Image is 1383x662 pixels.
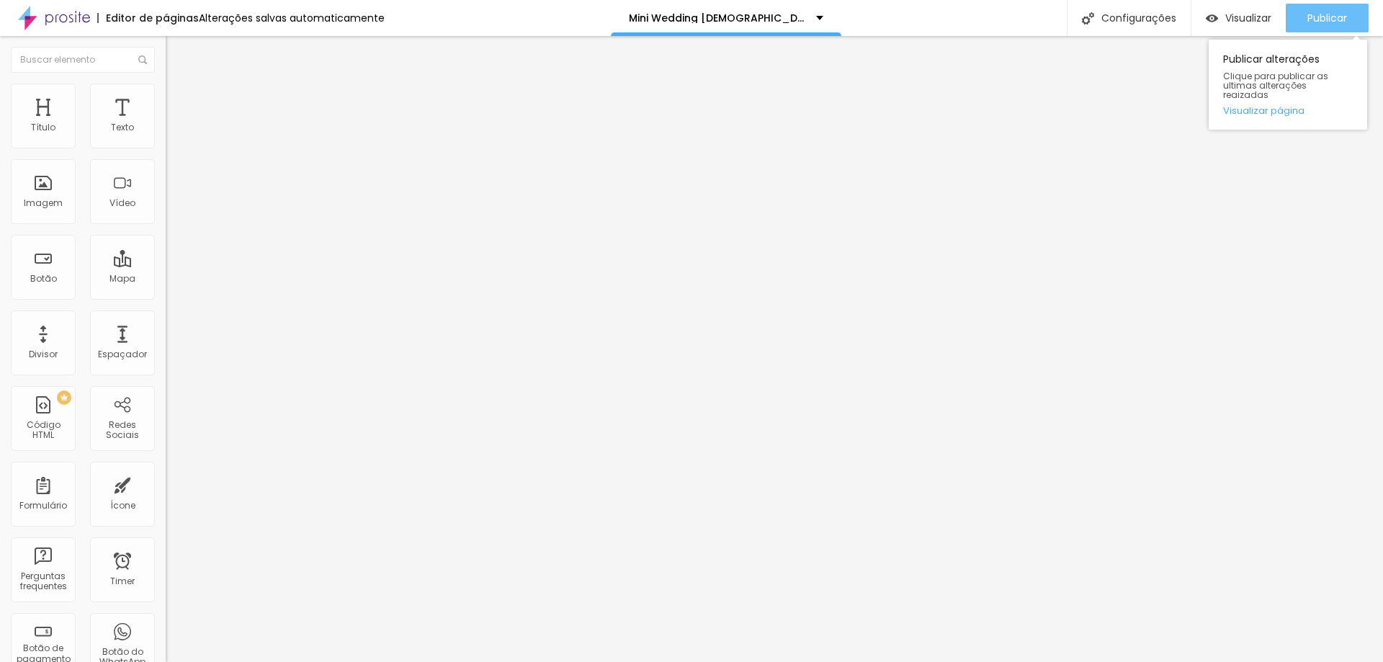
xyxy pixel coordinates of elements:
[629,13,805,23] p: Mini Wedding [DEMOGRAPHIC_DATA]
[1191,4,1286,32] button: Visualizar
[98,349,147,359] div: Espaçador
[29,349,58,359] div: Divisor
[94,420,151,441] div: Redes Sociais
[1206,12,1218,24] img: view-1.svg
[111,122,134,133] div: Texto
[19,501,67,511] div: Formulário
[199,13,385,23] div: Alterações salvas automaticamente
[138,55,147,64] img: Icone
[166,36,1383,662] iframe: Editor
[1286,4,1369,32] button: Publicar
[24,198,63,208] div: Imagem
[109,274,135,284] div: Mapa
[14,571,71,592] div: Perguntas frequentes
[1307,12,1347,24] span: Publicar
[110,501,135,511] div: Ícone
[14,420,71,441] div: Código HTML
[110,576,135,586] div: Timer
[109,198,135,208] div: Vídeo
[1223,106,1353,115] a: Visualizar página
[1082,12,1094,24] img: Icone
[11,47,155,73] input: Buscar elemento
[31,122,55,133] div: Título
[1223,71,1353,100] span: Clique para publicar as ultimas alterações reaizadas
[1209,40,1367,130] div: Publicar alterações
[30,274,57,284] div: Botão
[1225,12,1271,24] span: Visualizar
[97,13,199,23] div: Editor de páginas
